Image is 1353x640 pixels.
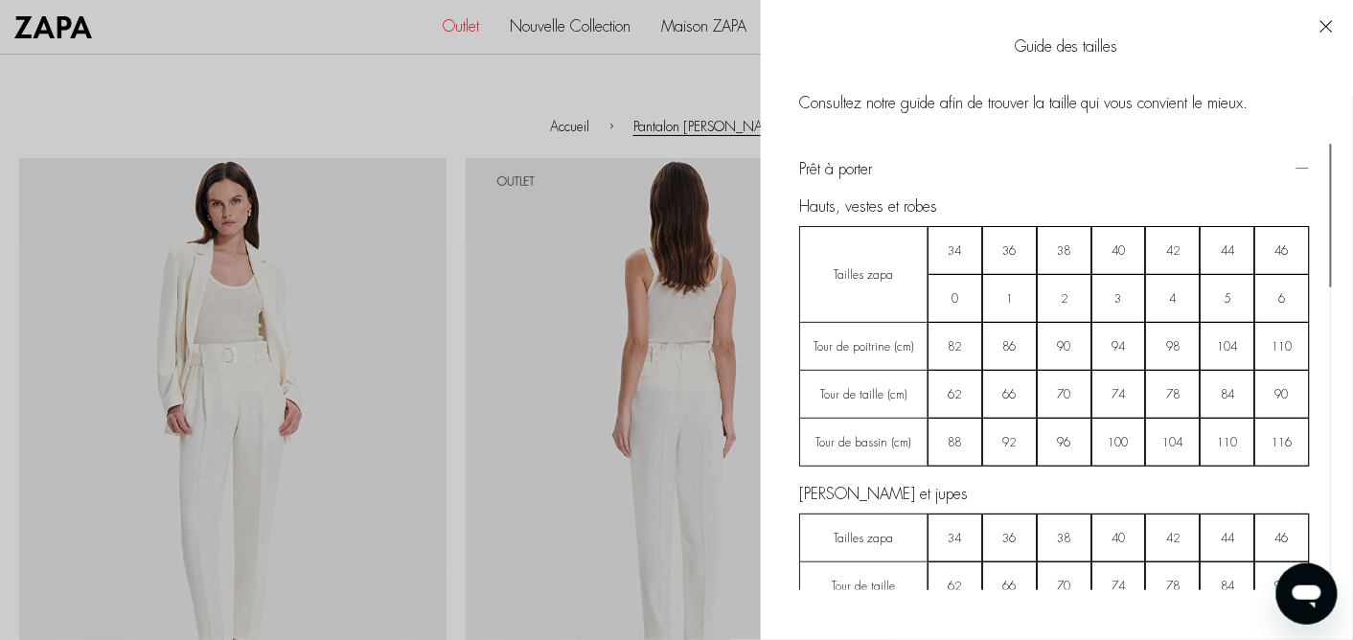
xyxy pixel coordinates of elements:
[800,227,928,323] span: Tailles zapa
[1038,562,1091,610] span: 70
[983,275,1037,323] span: 1
[1146,419,1200,467] span: 104
[929,323,982,371] span: 82
[929,275,982,323] span: 0
[1038,514,1091,562] span: 38
[1146,323,1200,371] span: 98
[1038,227,1091,275] span: 38
[1038,323,1091,371] span: 90
[1092,419,1146,467] span: 100
[929,562,982,610] span: 62
[1201,323,1254,371] span: 104
[983,562,1037,610] span: 66
[1092,275,1146,323] span: 3
[1038,275,1091,323] span: 2
[1092,323,1146,371] span: 94
[983,371,1037,419] span: 66
[1255,419,1309,467] span: 116
[1201,275,1254,323] span: 5
[1146,275,1200,323] span: 4
[800,562,928,610] span: Tour de taille
[983,227,1037,275] span: 36
[800,419,928,467] span: Tour de bassin (cm)
[1038,371,1091,419] span: 70
[1146,514,1200,562] span: 42
[1276,563,1338,625] iframe: Bouton de lancement de la fenêtre de messagerie
[799,95,1334,113] div: Consultez notre guide afin de trouver la taille qui vous convient le mieux.
[800,323,928,371] span: Tour de poitrine (cm)
[1146,227,1200,275] span: 42
[1092,514,1146,562] span: 40
[1255,514,1309,562] span: 46
[1201,514,1254,562] span: 44
[1015,39,1118,55] span: Guide des tailles
[1092,562,1146,610] span: 74
[929,419,982,467] span: 88
[983,514,1037,562] span: 36
[1201,371,1254,419] span: 84
[1255,562,1309,610] span: 90
[800,371,928,419] span: Tour de taille (cm)
[1255,323,1309,371] span: 110
[929,371,982,419] span: 62
[1255,275,1309,323] span: 6
[983,419,1037,467] span: 92
[1092,371,1146,419] span: 74
[1255,227,1309,275] span: 46
[799,162,872,177] span: Prêt à porter
[1038,419,1091,467] span: 96
[983,323,1037,371] span: 86
[799,198,1310,217] div: Hauts, vestes et robes
[799,486,1310,504] div: [PERSON_NAME] et jupes
[1092,227,1146,275] span: 40
[929,514,982,562] span: 34
[1146,562,1200,610] span: 78
[1201,419,1254,467] span: 110
[800,514,928,562] span: Tailles zapa
[1146,371,1200,419] span: 78
[929,227,982,275] span: 34
[1255,371,1309,419] span: 90
[1201,227,1254,275] span: 44
[1201,562,1254,610] span: 84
